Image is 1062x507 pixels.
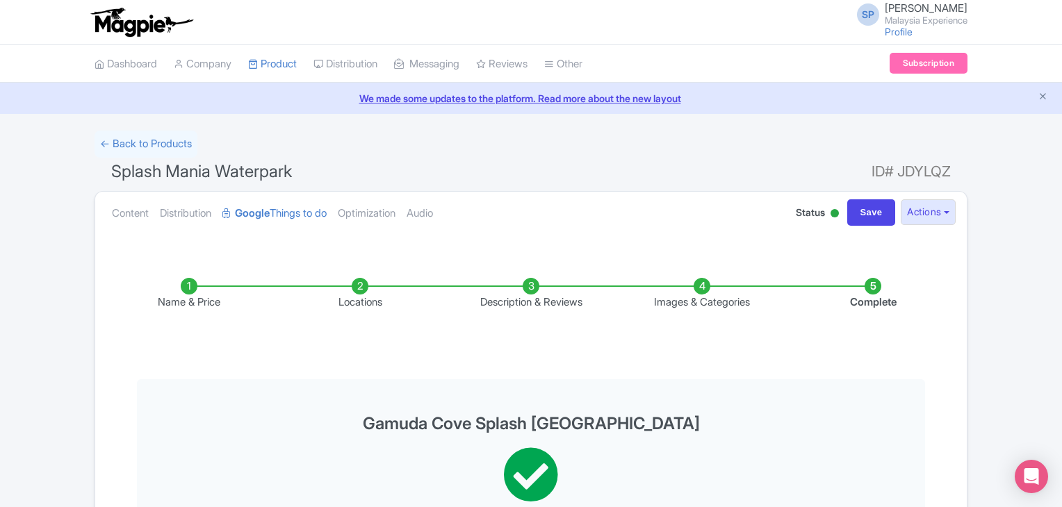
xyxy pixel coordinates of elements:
a: Dashboard [95,45,157,83]
li: Complete [787,278,958,310]
input: Save [847,199,896,226]
a: ← Back to Products [95,131,197,158]
a: Content [112,192,149,235]
a: GoogleThings to do [222,192,327,235]
a: Product [248,45,297,83]
div: Open Intercom Messenger [1015,460,1048,493]
li: Name & Price [104,278,275,310]
a: Audio [407,192,433,235]
img: logo-ab69f6fb50320c5b225c76a69d11143b.png [88,7,195,38]
li: Locations [275,278,446,310]
span: Splash Mania Waterpark [111,161,292,181]
a: Distribution [313,45,377,83]
li: Description & Reviews [446,278,616,310]
div: Active [828,203,842,225]
a: Other [544,45,582,83]
span: SP [857,3,879,26]
a: Profile [885,26,913,38]
a: Messaging [394,45,459,83]
span: [PERSON_NAME] [885,1,967,15]
span: Status [796,205,825,219]
li: Images & Categories [616,278,787,310]
a: We made some updates to the platform. Read more about the new layout [8,91,1054,106]
strong: Google [235,206,270,222]
span: ID# JDYLQZ [872,158,951,185]
button: Actions [901,199,956,225]
h3: Gamuda Cove Splash [GEOGRAPHIC_DATA] [145,415,917,433]
a: Distribution [160,192,211,235]
a: SP [PERSON_NAME] Malaysia Experience [849,3,967,25]
a: Company [174,45,231,83]
a: Subscription [890,53,967,74]
button: Close announcement [1038,90,1048,106]
a: Optimization [338,192,395,235]
a: Reviews [476,45,528,83]
small: Malaysia Experience [885,16,967,25]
